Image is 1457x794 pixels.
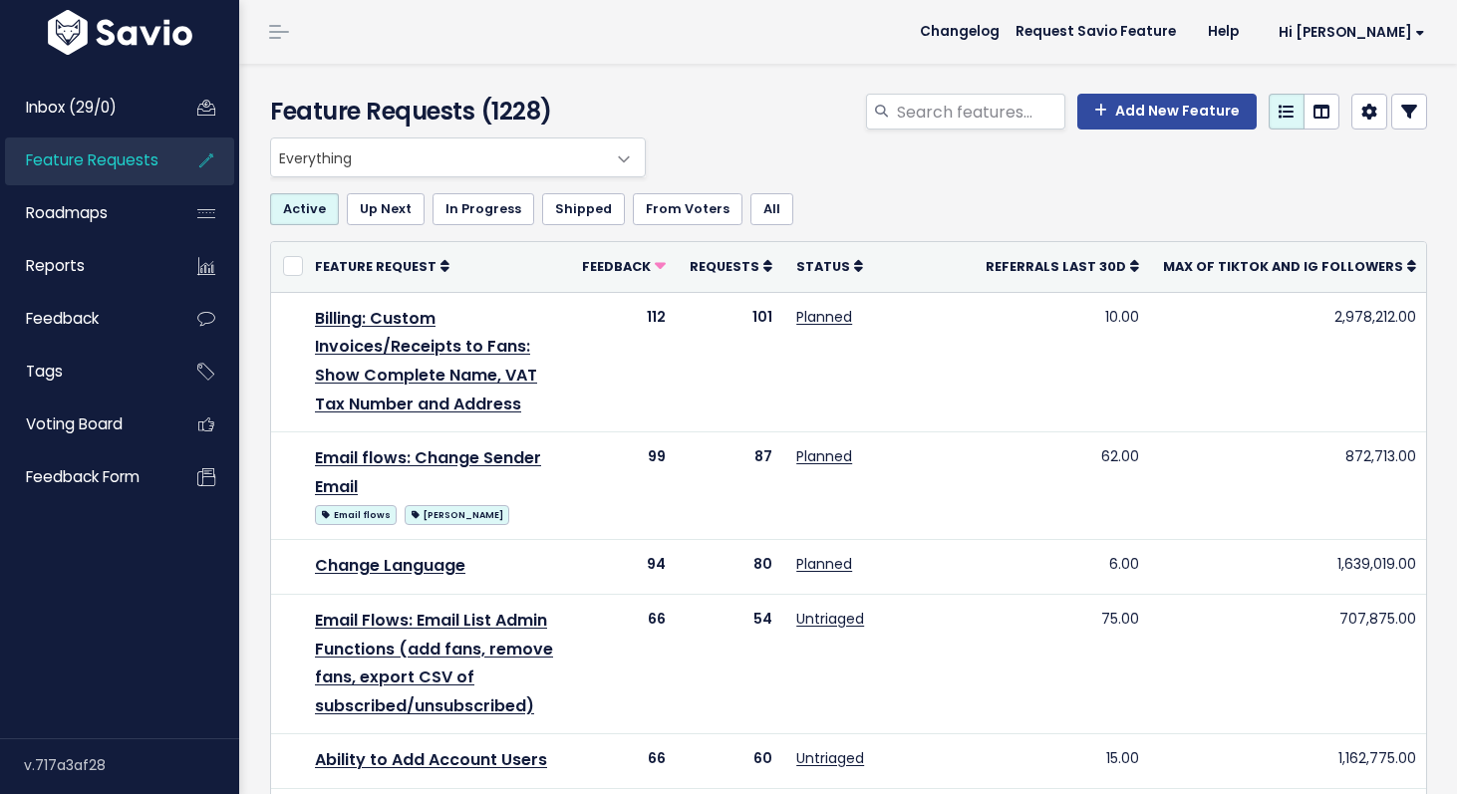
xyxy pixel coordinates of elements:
span: Feedback [26,308,99,329]
a: Roadmaps [5,190,165,236]
a: Email flows: Change Sender Email [315,446,541,498]
span: Hi [PERSON_NAME] [1279,25,1425,40]
span: Status [796,258,850,275]
td: 99 [570,431,678,539]
td: 112 [570,292,678,431]
input: Search features... [895,94,1065,130]
a: Feature Request [315,256,449,276]
span: Voting Board [26,413,123,434]
td: 94 [570,539,678,594]
td: 66 [570,594,678,733]
td: 101 [678,292,784,431]
a: Untriaged [796,748,864,768]
ul: Filter feature requests [270,193,1427,225]
a: Feedback [5,296,165,342]
a: Reports [5,243,165,289]
td: 1,639,019.00 [1151,539,1428,594]
td: 62.00 [974,431,1151,539]
a: Status [796,256,863,276]
td: 2,978,212.00 [1151,292,1428,431]
a: Planned [796,446,852,466]
td: 80 [678,539,784,594]
img: logo-white.9d6f32f41409.svg [43,10,197,55]
a: Shipped [542,193,625,225]
td: 66 [570,733,678,788]
div: v.717a3af28 [24,739,239,791]
a: Untriaged [796,609,864,629]
td: 6.00 [974,539,1151,594]
a: Ability to Add Account Users [315,748,547,771]
span: Email flows [315,505,397,525]
a: Help [1192,17,1255,47]
a: Active [270,193,339,225]
a: Email flows [315,501,397,526]
a: Referrals Last 30d [986,256,1139,276]
span: Feature Requests [26,149,158,170]
a: Up Next [347,193,425,225]
a: Add New Feature [1077,94,1257,130]
a: Planned [796,307,852,327]
a: Inbox (29/0) [5,85,165,131]
span: Roadmaps [26,202,108,223]
td: 75.00 [974,594,1151,733]
a: Feedback form [5,454,165,500]
td: 60 [678,733,784,788]
td: 872,713.00 [1151,431,1428,539]
td: 15.00 [974,733,1151,788]
a: Billing: Custom Invoices/Receipts to Fans: Show Complete Name, VAT Tax Number and Address [315,307,537,415]
td: 10.00 [974,292,1151,431]
span: Changelog [920,25,1000,39]
a: Feedback [582,256,666,276]
span: Inbox (29/0) [26,97,117,118]
a: Hi [PERSON_NAME] [1255,17,1441,48]
a: Feature Requests [5,137,165,183]
a: [PERSON_NAME] [405,501,509,526]
span: Everything [271,138,605,176]
td: 87 [678,431,784,539]
span: Max of Tiktok and IG Followers [1163,258,1403,275]
a: Max of Tiktok and IG Followers [1163,256,1416,276]
span: Feedback form [26,466,140,487]
a: From Voters [633,193,742,225]
span: [PERSON_NAME] [405,505,509,525]
a: Requests [690,256,772,276]
span: Feedback [582,258,651,275]
a: Change Language [315,554,465,577]
a: Planned [796,554,852,574]
span: Reports [26,255,85,276]
span: Everything [270,137,646,177]
a: In Progress [433,193,534,225]
span: Referrals Last 30d [986,258,1126,275]
td: 54 [678,594,784,733]
td: 707,875.00 [1151,594,1428,733]
a: Email Flows: Email List Admin Functions (add fans, remove fans, export CSV of subscribed/unsubscr... [315,609,553,717]
a: All [750,193,793,225]
a: Tags [5,349,165,395]
h4: Feature Requests (1228) [270,94,636,130]
a: Voting Board [5,401,165,447]
td: 1,162,775.00 [1151,733,1428,788]
span: Tags [26,361,63,382]
span: Feature Request [315,258,437,275]
a: Request Savio Feature [1000,17,1192,47]
span: Requests [690,258,759,275]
